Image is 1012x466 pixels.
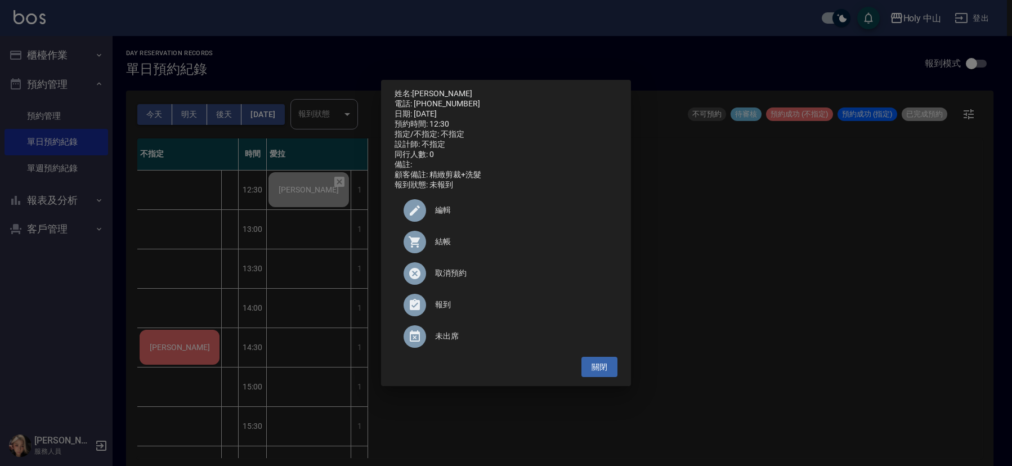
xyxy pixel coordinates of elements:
div: 報到狀態: 未報到 [395,180,617,190]
div: 指定/不指定: 不指定 [395,129,617,140]
div: 編輯 [395,195,617,226]
div: 未出席 [395,321,617,352]
div: 報到 [395,289,617,321]
p: 姓名: [395,89,617,99]
div: 日期: [DATE] [395,109,617,119]
span: 取消預約 [435,267,608,279]
div: 預約時間: 12:30 [395,119,617,129]
a: [PERSON_NAME] [412,89,472,98]
span: 結帳 [435,236,608,248]
div: 設計師: 不指定 [395,140,617,150]
span: 編輯 [435,204,608,216]
div: 取消預約 [395,258,617,289]
div: 備註: [395,160,617,170]
div: 顧客備註: 精緻剪裁+洗髮 [395,170,617,180]
button: 關閉 [581,357,617,378]
span: 未出席 [435,330,608,342]
div: 同行人數: 0 [395,150,617,160]
span: 報到 [435,299,608,311]
div: 電話: [PHONE_NUMBER] [395,99,617,109]
a: 結帳 [395,226,617,258]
